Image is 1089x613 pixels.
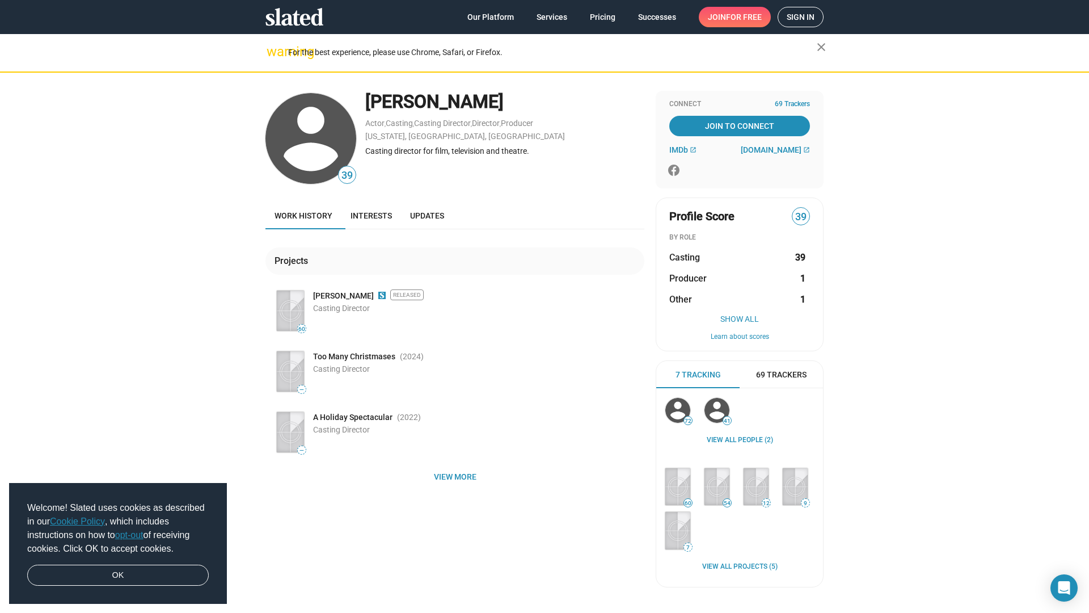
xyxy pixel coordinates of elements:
span: , [385,121,386,127]
span: (2022 ) [397,412,421,423]
button: Learn about scores [669,333,810,342]
a: Producer [501,119,533,128]
span: 41 [723,418,731,425]
button: Show All [669,314,810,324]
span: Other [669,293,692,305]
span: 39 [339,168,356,183]
mat-icon: close [814,40,828,54]
span: for free [726,7,762,27]
div: BY ROLE [669,233,810,242]
a: Cookie Policy [50,517,105,526]
span: , [500,121,501,127]
span: Interests [351,211,392,220]
a: View all People (2) [707,436,773,445]
span: 9 [801,500,809,507]
div: Open Intercom Messenger [1050,574,1078,602]
mat-icon: open_in_new [803,146,810,153]
span: 69 Trackers [775,100,810,109]
strong: 1 [800,293,805,305]
div: [PERSON_NAME] [365,90,644,114]
span: Join To Connect [672,116,808,136]
span: 60 [298,326,306,333]
span: Profile Score [669,209,735,224]
a: Actor [365,119,385,128]
span: Work history [275,211,332,220]
strong: 39 [795,251,805,263]
span: Sign in [787,7,814,27]
a: Director [472,119,500,128]
a: Casting Director [414,119,471,128]
span: — [298,387,306,393]
a: [US_STATE], [GEOGRAPHIC_DATA], [GEOGRAPHIC_DATA] [365,132,565,141]
span: 12 [762,500,770,507]
span: 7 [684,544,692,551]
a: opt-out [115,530,143,540]
a: Successes [629,7,685,27]
span: 39 [792,209,809,225]
span: View more [275,467,635,487]
mat-icon: warning [267,45,280,58]
span: Casting Director [313,425,370,434]
mat-icon: open_in_new [690,146,697,153]
span: Too Many Christmases [313,351,395,362]
div: For the best experience, please use Chrome, Safari, or Firefox. [288,45,817,60]
span: 7 Tracking [676,370,721,380]
a: Updates [401,202,453,229]
span: Successes [638,7,676,27]
span: Updates [410,211,444,220]
span: Casting Director [313,304,370,313]
div: Connect [669,100,810,109]
a: Pricing [581,7,624,27]
span: , [471,121,472,127]
span: Casting Director [313,364,370,373]
a: Joinfor free [699,7,771,27]
span: IMDb [669,145,688,154]
span: Our Platform [467,7,514,27]
div: cookieconsent [9,483,227,604]
a: Services [527,7,576,27]
span: 69 Trackers [756,370,807,380]
a: [PERSON_NAME] [313,291,374,301]
span: Released [390,289,424,300]
a: [DOMAIN_NAME] [741,145,810,154]
span: Pricing [590,7,615,27]
a: IMDb [669,145,697,154]
a: Work history [265,202,341,229]
a: Interests [341,202,401,229]
div: Casting director for film, television and theatre. [365,146,644,157]
span: Join [708,7,762,27]
span: 54 [723,500,731,507]
span: Producer [669,272,707,284]
span: A Holiday Spectacular [313,412,392,423]
span: [DOMAIN_NAME] [741,145,801,154]
span: Welcome! Slated uses cookies as described in our , which includes instructions on how to of recei... [27,501,209,556]
span: 72 [684,418,692,425]
button: View more [265,467,644,487]
span: Services [537,7,567,27]
span: (2024 ) [400,351,424,362]
span: Casting [669,251,700,263]
span: 60 [684,500,692,507]
a: Join To Connect [669,116,810,136]
span: — [298,447,306,454]
a: Casting [386,119,413,128]
span: , [413,121,414,127]
a: View all Projects (5) [702,562,778,572]
strong: 1 [800,272,805,284]
a: Our Platform [458,7,523,27]
div: Projects [275,255,313,267]
a: Sign in [778,7,824,27]
a: dismiss cookie message [27,565,209,586]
